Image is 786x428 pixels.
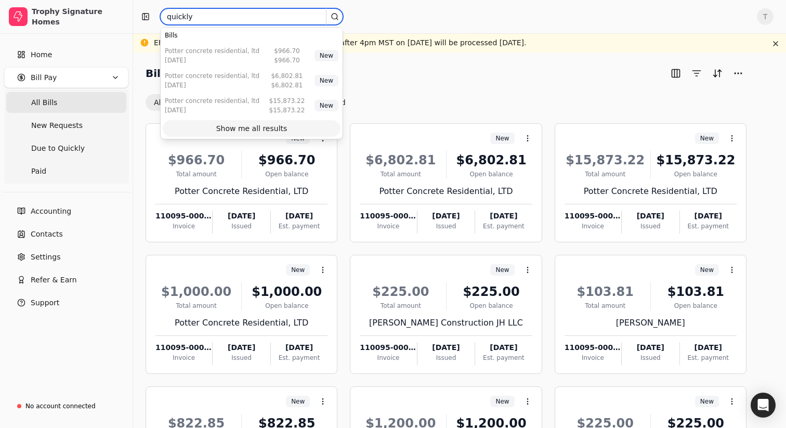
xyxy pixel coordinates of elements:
[165,106,259,115] div: [DATE]
[165,56,259,65] div: [DATE]
[31,143,85,154] span: Due to Quickly
[155,342,212,353] div: 110095-000193-01
[565,151,646,170] div: $15,873.22
[565,222,621,231] div: Invoice
[155,151,237,170] div: $966.70
[360,317,532,329] div: [PERSON_NAME] Construction JH LLC
[700,265,714,275] span: New
[622,353,679,362] div: Issued
[155,353,212,362] div: Invoice
[495,265,509,275] span: New
[6,92,126,113] a: All Bills
[6,115,126,136] a: New Requests
[700,397,714,406] span: New
[213,342,270,353] div: [DATE]
[360,151,441,170] div: $6,802.81
[246,151,327,170] div: $966.70
[475,211,532,222] div: [DATE]
[417,211,475,222] div: [DATE]
[160,8,343,25] input: Search
[320,101,333,110] span: New
[680,342,737,353] div: [DATE]
[213,353,270,362] div: Issued
[269,96,305,106] div: $15,873.22
[565,353,621,362] div: Invoice
[680,222,737,231] div: Est. payment
[271,353,327,362] div: Est. payment
[655,301,737,310] div: Open balance
[4,269,128,290] button: Refer & Earn
[417,342,475,353] div: [DATE]
[271,71,303,81] div: $6,802.81
[274,46,300,56] div: $966.70
[146,94,354,111] div: Invoice filter options
[360,211,416,222] div: 110095-000191-01
[31,166,46,177] span: Paid
[417,222,475,231] div: Issued
[213,211,270,222] div: [DATE]
[161,28,343,118] div: Suggestions
[565,282,646,301] div: $103.81
[165,81,259,90] div: [DATE]
[246,170,327,179] div: Open balance
[31,97,57,108] span: All Bills
[360,222,416,231] div: Invoice
[451,151,532,170] div: $6,802.81
[417,353,475,362] div: Issued
[565,301,646,310] div: Total amount
[751,393,776,418] div: Open Intercom Messenger
[320,51,333,60] span: New
[31,275,77,286] span: Refer & Earn
[622,211,679,222] div: [DATE]
[709,65,726,82] button: Sort
[475,353,532,362] div: Est. payment
[4,67,128,88] button: Bill Pay
[4,397,128,416] a: No account connected
[154,37,527,48] div: EFT's will not be processed on [DATE]. All requests after 4pm MST on [DATE] will be processed [DA...
[31,297,59,308] span: Support
[565,342,621,353] div: 110095-000182-01
[32,6,124,27] div: Trophy Signature Homes
[565,317,737,329] div: [PERSON_NAME]
[360,301,441,310] div: Total amount
[655,170,737,179] div: Open balance
[4,247,128,267] a: Settings
[680,353,737,362] div: Est. payment
[155,282,237,301] div: $1,000.00
[271,211,327,222] div: [DATE]
[271,81,303,90] div: $6,802.81
[146,65,189,82] h2: Bill Pay
[4,201,128,222] a: Accounting
[757,8,774,25] button: T
[475,342,532,353] div: [DATE]
[655,282,737,301] div: $103.81
[495,134,509,143] span: New
[6,138,126,159] a: Due to Quickly
[360,185,532,198] div: Potter Concrete Residential, LTD
[565,185,737,198] div: Potter Concrete Residential, LTD
[4,44,128,65] a: Home
[680,211,737,222] div: [DATE]
[700,134,714,143] span: New
[246,301,327,310] div: Open balance
[213,222,270,231] div: Issued
[274,56,300,65] div: $966.70
[155,317,327,329] div: Potter Concrete Residential, LTD
[360,353,416,362] div: Invoice
[4,224,128,244] a: Contacts
[360,282,441,301] div: $225.00
[320,76,333,85] span: New
[271,342,327,353] div: [DATE]
[360,342,416,353] div: 110095-000154-01
[6,161,126,181] a: Paid
[165,71,259,81] div: Potter Concrete Residential, LTD
[161,28,343,43] div: Bills
[31,72,57,83] span: Bill Pay
[622,342,679,353] div: [DATE]
[31,252,60,263] span: Settings
[730,65,746,82] button: More
[31,120,83,131] span: New Requests
[360,170,441,179] div: Total amount
[216,123,287,134] div: Show me all results
[246,282,327,301] div: $1,000.00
